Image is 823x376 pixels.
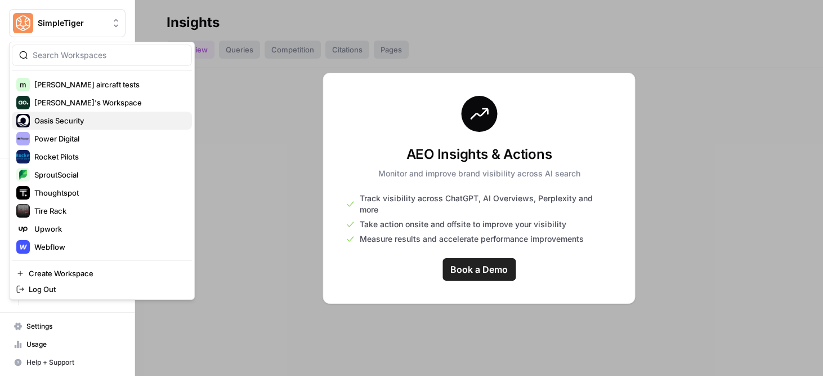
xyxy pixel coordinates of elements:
span: [PERSON_NAME] aircraft tests [34,79,183,90]
a: Book a Demo [442,258,516,281]
img: Thoughtspot Logo [16,186,30,200]
a: Create Workspace [12,266,192,281]
span: Usage [26,339,120,350]
img: Rocket Pilots Logo [16,150,30,163]
span: Webflow [34,241,183,253]
span: Power Digital [34,133,183,144]
button: Workspace: SimpleTiger [9,9,126,37]
img: Oasis Security Logo [16,114,30,127]
span: Create Workspace [29,268,183,279]
span: SimpleTiger [38,17,106,29]
span: m [20,79,26,90]
img: Nick's Workspace Logo [16,96,30,109]
a: Settings [9,317,126,335]
span: Oasis Security [34,115,183,126]
span: Take action onsite and offsite to improve your visibility [360,219,566,230]
input: Search Workspaces [33,50,185,61]
span: SproutSocial [34,169,183,180]
a: Usage [9,335,126,353]
div: Workspace: SimpleTiger [9,42,195,300]
h3: AEO Insights & Actions [378,145,580,163]
button: Help + Support [9,353,126,371]
img: Webflow Logo [16,240,30,254]
span: Help + Support [26,357,120,368]
p: Monitor and improve brand visibility across AI search [378,168,580,179]
span: Log Out [29,284,183,295]
span: Measure results and accelerate performance improvements [360,233,584,245]
a: Log Out [12,281,192,297]
img: Tire Rack Logo [16,204,30,218]
span: Thoughtspot [34,187,183,198]
span: [PERSON_NAME]'s Workspace [34,97,183,108]
span: Upwork [34,223,183,235]
span: Settings [26,321,120,331]
img: Power Digital Logo [16,132,30,145]
span: Rocket Pilots [34,151,183,162]
span: Tire Rack [34,205,183,216]
img: SproutSocial Logo [16,168,30,182]
span: Track visibility across ChatGPT, AI Overviews, Perplexity and more [360,193,612,215]
span: Book a Demo [450,263,508,276]
img: SimpleTiger Logo [13,13,33,33]
img: Upwork Logo [16,222,30,236]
